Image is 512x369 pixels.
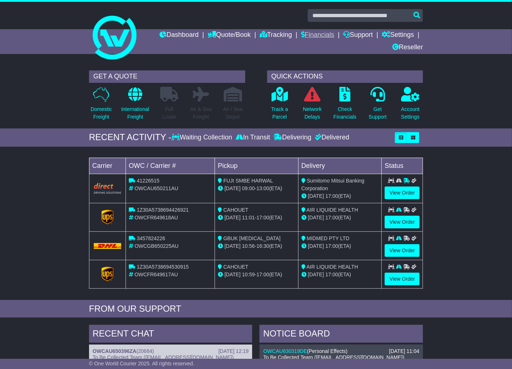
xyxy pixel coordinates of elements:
div: (ETA) [301,242,379,250]
span: 3457824226 [137,235,165,241]
span: [DATE] [308,193,324,199]
a: Reseller [392,42,423,54]
span: [DATE] [224,243,240,249]
div: ( ) [93,348,249,354]
a: OWCAU650396ZA [93,348,136,354]
span: [DATE] [308,272,324,277]
div: RECENT ACTIVITY - [89,132,172,143]
div: RECENT CHAT [89,325,253,345]
img: DHL.png [94,243,121,249]
div: In Transit [234,134,272,142]
span: [DATE] [308,243,324,249]
span: 09:00 [242,185,255,191]
span: MIDMED PTY LTD [307,235,350,241]
div: Delivered [313,134,349,142]
p: Air & Sea Freight [190,105,212,121]
div: GET A QUOTE [89,70,245,83]
p: Full Loads [160,105,178,121]
span: 41226515 [137,178,159,184]
a: Tracking [260,29,292,42]
span: AIR LIQUIDE HEALTH [307,207,358,213]
p: Track a Parcel [271,105,288,121]
a: View Order [385,216,420,228]
span: 17:00 [326,193,338,199]
div: - (ETA) [218,185,295,192]
div: (ETA) [301,214,379,222]
a: Quote/Book [208,29,251,42]
a: Support [343,29,373,42]
div: (ETA) [301,192,379,200]
div: - (ETA) [218,271,295,278]
span: 17:00 [257,272,269,277]
span: FUJI SMBE HARWAL [223,178,273,184]
a: DomesticFreight [90,87,112,125]
a: Dashboard [159,29,199,42]
span: OWCFR649617AU [135,272,178,277]
a: InternationalFreight [121,87,150,125]
div: FROM OUR SUPPORT [89,304,423,314]
div: (ETA) [301,271,379,278]
p: International Freight [121,105,149,121]
span: GBUK [MEDICAL_DATA] [223,235,281,241]
td: Delivery [298,158,382,174]
td: Carrier [89,158,126,174]
span: 13:00 [257,185,269,191]
span: 11:01 [242,215,255,220]
span: 17:00 [326,272,338,277]
div: - (ETA) [218,242,295,250]
span: 10:56 [242,243,255,249]
p: Domestic Freight [91,105,112,121]
div: [DATE] 12:19 [218,348,249,354]
div: ( ) [263,348,419,354]
p: Network Delays [303,105,322,121]
p: Air / Sea Depot [223,105,243,121]
span: To Be Collected Team ([EMAIL_ADDRESS][DOMAIN_NAME]) [263,354,404,360]
span: CAHOUET [223,207,248,213]
td: Status [382,158,423,174]
span: OWCFR649618AU [135,215,178,220]
a: View Order [385,273,420,285]
a: Financials [301,29,334,42]
img: GetCarrierServiceLogo [101,210,114,224]
div: [DATE] 11:04 [389,348,419,354]
div: - (ETA) [218,214,295,222]
span: 1Z30A5738694426921 [137,207,189,213]
a: Settings [382,29,414,42]
span: © One World Courier 2025. All rights reserved. [89,361,195,366]
span: Personal Effects [309,348,346,354]
div: QUICK ACTIONS [267,70,423,83]
a: View Order [385,187,420,199]
p: Get Support [369,105,386,121]
span: Sumitomo Mitsui Banking Corporation [301,178,365,191]
a: AccountSettings [401,87,420,125]
span: 10:59 [242,272,255,277]
a: View Order [385,244,420,257]
span: [DATE] [308,215,324,220]
p: Check Financials [334,105,357,121]
span: [DATE] [224,272,240,277]
span: 1Z30A5738694530915 [137,264,189,270]
span: [DATE] [224,215,240,220]
a: NetworkDelays [303,87,322,125]
a: Track aParcel [271,87,288,125]
div: Waiting Collection [172,134,234,142]
span: OWCGB650225AU [135,243,179,249]
span: 17:00 [257,215,269,220]
span: [DATE] [224,185,240,191]
a: CheckFinancials [333,87,357,125]
img: Direct.png [94,183,121,194]
td: OWC / Carrier # [126,158,215,174]
span: 16:30 [257,243,269,249]
span: 17:00 [326,243,338,249]
a: GetSupport [368,87,387,125]
div: NOTICE BOARD [259,325,423,345]
img: GetCarrierServiceLogo [101,267,114,281]
p: Account Settings [401,105,420,121]
span: 17:00 [326,215,338,220]
div: Delivering [272,134,313,142]
td: Pickup [215,158,299,174]
span: OWCAU650211AU [135,185,178,191]
span: To Be Collected Team ([EMAIL_ADDRESS][DOMAIN_NAME]) [93,354,234,360]
span: 20684 [138,348,152,354]
span: AIR LIQUIDE HEALTH [307,264,358,270]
